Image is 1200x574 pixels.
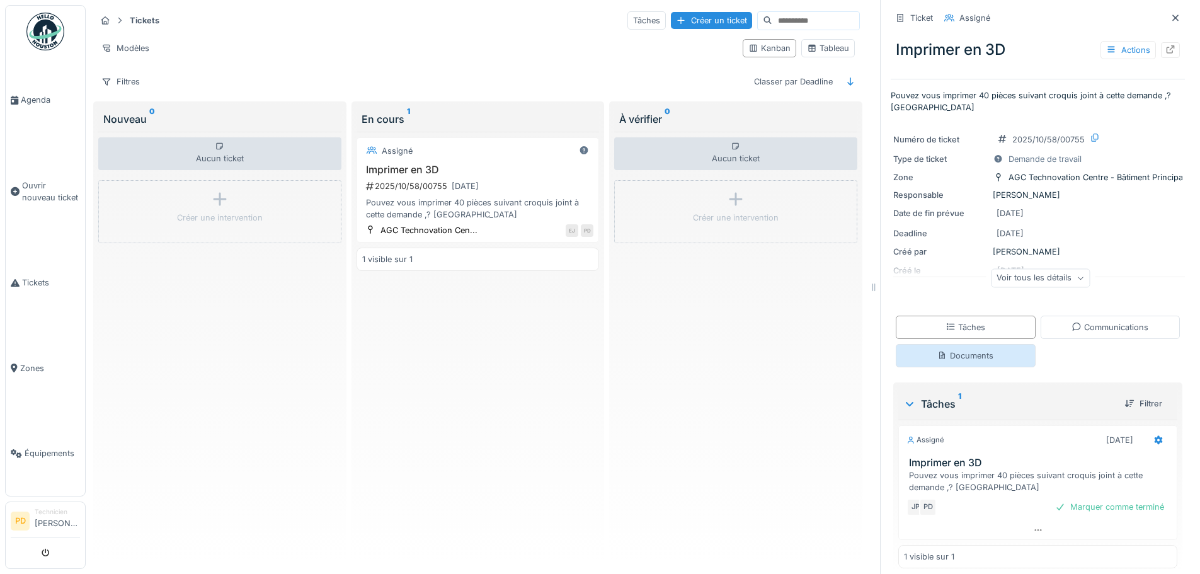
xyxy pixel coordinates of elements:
[98,137,341,170] div: Aucun ticket
[893,227,988,239] div: Deadline
[25,447,80,459] span: Équipements
[893,189,1182,201] div: [PERSON_NAME]
[1119,395,1167,412] div: Filtrer
[581,224,593,237] div: PD
[903,396,1114,411] div: Tâches
[893,134,988,146] div: Numéro de ticket
[1071,321,1148,333] div: Communications
[22,277,80,289] span: Tickets
[919,498,937,516] div: PD
[906,498,924,516] div: JP
[997,227,1024,239] div: [DATE]
[619,112,852,127] div: À vérifier
[1012,134,1085,146] div: 2025/10/58/00755
[1050,498,1169,515] div: Marquer comme terminé
[807,42,849,54] div: Tableau
[627,11,666,30] div: Tâches
[991,269,1090,287] div: Voir tous les détails
[893,246,1182,258] div: [PERSON_NAME]
[748,42,791,54] div: Kanban
[452,180,479,192] div: [DATE]
[891,89,1185,113] p: Pouvez vous imprimer 40 pièces suivant croquis joint à cette demande ,? [GEOGRAPHIC_DATA]
[6,142,85,240] a: Ouvrir nouveau ticket
[1106,434,1133,446] div: [DATE]
[671,12,752,29] div: Créer un ticket
[997,207,1024,219] div: [DATE]
[11,512,30,531] li: PD
[946,321,985,333] div: Tâches
[910,12,933,24] div: Ticket
[566,224,578,237] div: EJ
[362,197,594,221] div: Pouvez vous imprimer 40 pièces suivant croquis joint à cette demande ,? [GEOGRAPHIC_DATA]
[937,350,993,362] div: Documents
[11,507,80,537] a: PD Technicien[PERSON_NAME]
[362,253,413,265] div: 1 visible sur 1
[893,189,988,201] div: Responsable
[35,507,80,534] li: [PERSON_NAME]
[382,145,413,157] div: Assigné
[149,112,155,127] sup: 0
[362,112,595,127] div: En cours
[35,507,80,517] div: Technicien
[614,137,857,170] div: Aucun ticket
[693,212,779,224] div: Créer une intervention
[26,13,64,50] img: Badge_color-CXgf-gQk.svg
[96,39,155,57] div: Modèles
[1100,41,1156,59] div: Actions
[125,14,164,26] strong: Tickets
[958,396,961,411] sup: 1
[6,411,85,496] a: Équipements
[893,153,988,165] div: Type de ticket
[909,469,1172,493] div: Pouvez vous imprimer 40 pièces suivant croquis joint à cette demande ,? [GEOGRAPHIC_DATA]
[362,164,594,176] h3: Imprimer en 3D
[177,212,263,224] div: Créer une intervention
[1009,153,1082,165] div: Demande de travail
[20,362,80,374] span: Zones
[22,180,80,204] span: Ouvrir nouveau ticket
[6,325,85,410] a: Zones
[380,224,477,236] div: AGC Technovation Cen...
[904,551,954,563] div: 1 visible sur 1
[909,457,1172,469] h3: Imprimer en 3D
[893,246,988,258] div: Créé par
[1009,171,1185,183] div: AGC Technovation Centre - Bâtiment Principal
[6,240,85,325] a: Tickets
[407,112,410,127] sup: 1
[665,112,670,127] sup: 0
[96,72,146,91] div: Filtres
[6,57,85,142] a: Agenda
[103,112,336,127] div: Nouveau
[748,72,838,91] div: Classer par Deadline
[893,207,988,219] div: Date de fin prévue
[959,12,990,24] div: Assigné
[906,435,944,445] div: Assigné
[891,33,1185,66] div: Imprimer en 3D
[21,94,80,106] span: Agenda
[893,171,988,183] div: Zone
[365,178,594,194] div: 2025/10/58/00755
